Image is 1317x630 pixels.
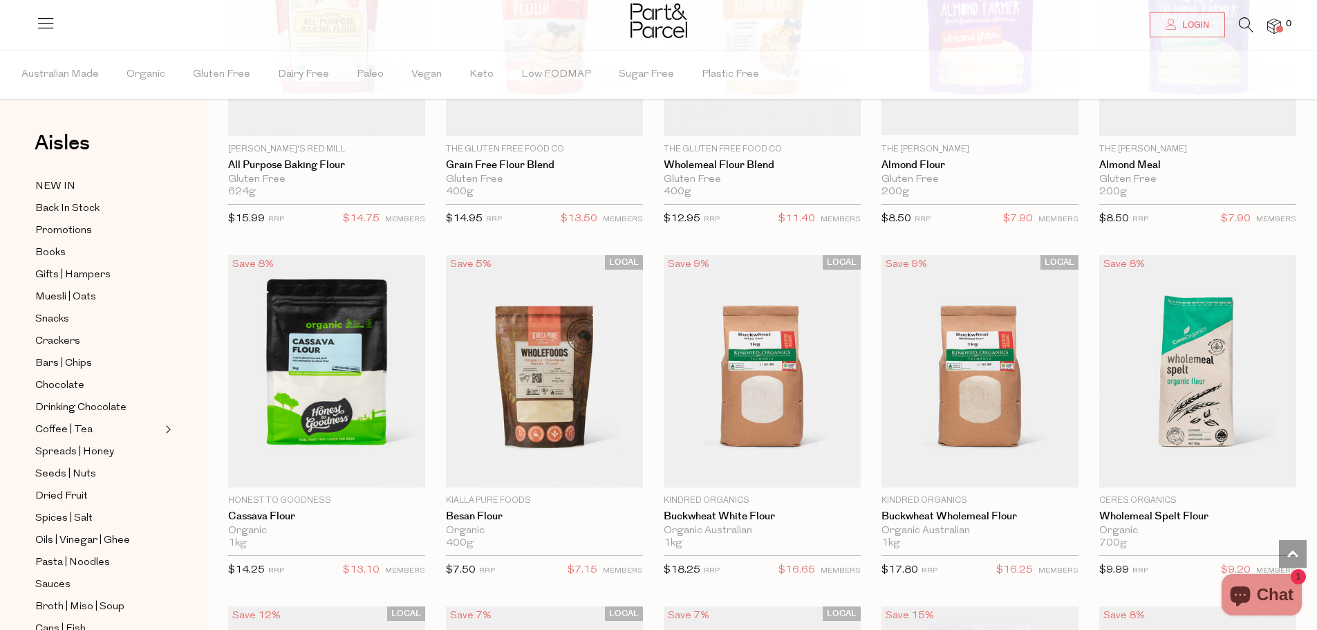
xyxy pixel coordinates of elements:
a: Sauces [35,576,161,593]
div: Organic [446,525,643,537]
span: LOCAL [605,606,643,621]
span: $11.40 [778,210,815,228]
div: Organic [1099,525,1296,537]
a: Oils | Vinegar | Ghee [35,532,161,549]
div: Save 9% [881,255,931,274]
div: Gluten Free [228,174,425,186]
img: Buckwheat White Flour [664,255,861,488]
a: Muesli | Oats [35,288,161,306]
a: Drinking Chocolate [35,399,161,416]
div: Save 5% [446,255,496,274]
span: Crackers [35,333,80,350]
span: Low FODMAP [521,50,591,99]
a: Almond Meal [1099,159,1296,172]
small: MEMBERS [821,567,861,575]
span: Drinking Chocolate [35,400,127,416]
a: Cassava Flour [228,510,425,523]
span: Oils | Vinegar | Ghee [35,532,130,549]
small: MEMBERS [1256,216,1296,223]
span: 624g [228,186,256,198]
a: Buckwheat White Flour [664,510,861,523]
span: Back In Stock [35,201,100,217]
span: $14.75 [343,210,380,228]
a: Buckwheat Wholemeal Flour [881,510,1078,523]
a: Gifts | Hampers [35,266,161,284]
span: 200g [1099,186,1127,198]
small: RRP [1132,216,1148,223]
span: Spices | Salt [35,510,93,527]
small: RRP [704,567,720,575]
p: Kindred Organics [881,494,1078,507]
span: $8.50 [881,214,911,224]
span: LOCAL [387,606,425,621]
a: Spreads | Honey [35,443,161,461]
div: Save 8% [228,255,278,274]
div: Save 8% [1099,255,1149,274]
small: MEMBERS [385,567,425,575]
span: $18.25 [664,565,700,575]
span: Australian Made [21,50,99,99]
span: $17.80 [881,565,918,575]
span: $9.99 [1099,565,1129,575]
span: 700g [1099,537,1127,550]
img: Part&Parcel [631,3,687,38]
span: Muesli | Oats [35,289,96,306]
span: $7.90 [1003,210,1033,228]
a: Grain Free Flour Blend [446,159,643,172]
small: MEMBERS [1038,567,1078,575]
span: NEW IN [35,178,75,195]
p: The Gluten Free Food Co [664,143,861,156]
span: Books [35,245,66,261]
a: Snacks [35,311,161,328]
div: Gluten Free [664,174,861,186]
span: $7.90 [1221,210,1251,228]
span: Dried Fruit [35,488,88,505]
a: NEW IN [35,178,161,195]
span: $13.10 [343,562,380,580]
span: Sugar Free [619,50,674,99]
div: Gluten Free [1099,174,1296,186]
p: The [PERSON_NAME] [881,143,1078,156]
p: Kialla Pure Foods [446,494,643,507]
img: Buckwheat Wholemeal Flour [881,255,1078,488]
div: Gluten Free [446,174,643,186]
div: Organic Australian [881,525,1078,537]
a: All Purpose Baking Flour [228,159,425,172]
small: RRP [486,216,502,223]
span: Gifts | Hampers [35,267,111,284]
a: Coffee | Tea [35,421,161,438]
div: Gluten Free [881,174,1078,186]
span: Gluten Free [193,50,250,99]
a: 0 [1267,19,1281,33]
a: Seeds | Nuts [35,465,161,483]
span: Sauces [35,577,71,593]
img: Cassava Flour [228,255,425,488]
span: $14.95 [446,214,483,224]
p: Kindred Organics [664,494,861,507]
span: $8.50 [1099,214,1129,224]
span: LOCAL [823,255,861,270]
div: Save 7% [446,606,496,625]
span: Aisles [35,128,90,158]
small: RRP [268,567,284,575]
span: LOCAL [823,606,861,621]
span: 400g [664,186,691,198]
span: 1kg [881,537,900,550]
a: Spices | Salt [35,510,161,527]
a: Almond Flour [881,159,1078,172]
span: $16.25 [996,562,1033,580]
span: $9.20 [1221,562,1251,580]
span: $16.65 [778,562,815,580]
a: Wholemeal Flour Blend [664,159,861,172]
small: RRP [479,567,495,575]
a: Login [1150,12,1225,37]
a: Wholemeal Spelt Flour [1099,510,1296,523]
span: Organic [127,50,165,99]
p: Ceres Organics [1099,494,1296,507]
small: RRP [704,216,720,223]
span: Paleo [357,50,384,99]
span: Pasta | Noodles [35,555,110,571]
div: Organic [228,525,425,537]
a: Back In Stock [35,200,161,217]
span: 400g [446,537,474,550]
